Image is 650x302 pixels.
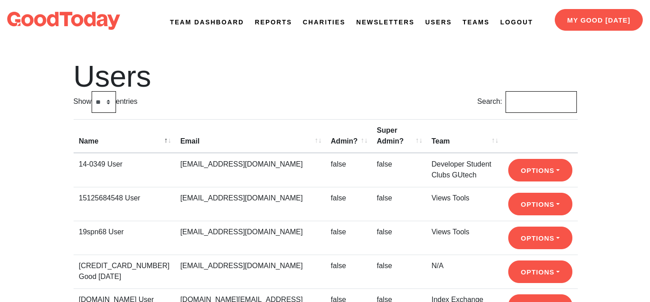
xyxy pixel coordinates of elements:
td: 19spn68 User [74,221,175,255]
button: Options [508,260,572,283]
input: Search: [506,91,577,113]
td: 14-0349 User [74,153,175,187]
td: false [371,153,426,187]
td: false [325,187,371,221]
a: Users [425,18,452,27]
button: Options [508,227,572,249]
td: [CREDIT_CARD_NUMBER] Good [DATE] [74,255,175,288]
td: N/A [426,255,502,288]
a: Team Dashboard [170,18,244,27]
td: false [371,187,426,221]
td: Views Tools [426,221,502,255]
th: Team: activate to sort column ascending [426,119,502,153]
td: [EMAIL_ADDRESS][DOMAIN_NAME] [175,221,325,255]
th: Admin?: activate to sort column ascending [325,119,371,153]
label: Show entries [74,91,138,113]
a: Logout [500,18,533,27]
td: 15125684548 User [74,187,175,221]
td: false [325,153,371,187]
th: Name: activate to sort column descending [74,119,175,153]
td: false [325,255,371,288]
a: Teams [463,18,490,27]
td: Developer Student Clubs GUtech [426,153,502,187]
button: Options [508,193,572,215]
td: [EMAIL_ADDRESS][DOMAIN_NAME] [175,255,325,288]
td: false [371,255,426,288]
td: [EMAIL_ADDRESS][DOMAIN_NAME] [175,187,325,221]
a: Reports [255,18,292,27]
button: Options [508,159,572,181]
td: Views Tools [426,187,502,221]
a: Charities [303,18,345,27]
td: false [325,221,371,255]
th: Super Admin?: activate to sort column ascending [371,119,426,153]
a: My Good [DATE] [555,9,643,31]
th: Email: activate to sort column ascending [175,119,325,153]
h1: Users [74,61,577,91]
img: logo-dark-da6b47b19159aada33782b937e4e11ca563a98e0ec6b0b8896e274de7198bfd4.svg [7,12,120,30]
td: false [371,221,426,255]
label: Search: [477,91,576,113]
a: Newsletters [356,18,414,27]
select: Showentries [92,91,116,113]
td: [EMAIL_ADDRESS][DOMAIN_NAME] [175,153,325,187]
